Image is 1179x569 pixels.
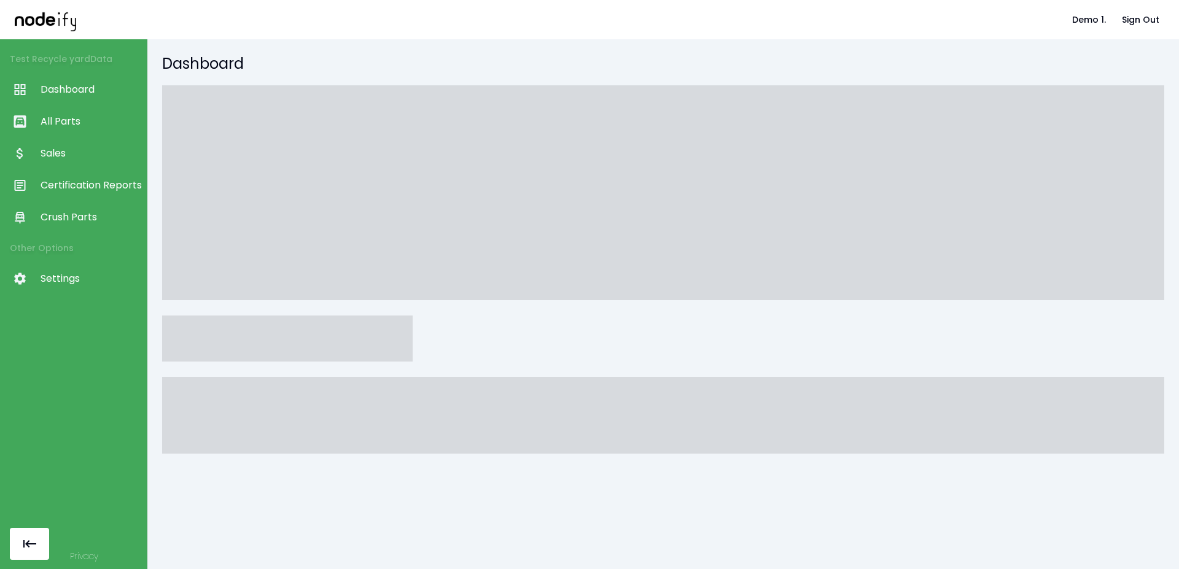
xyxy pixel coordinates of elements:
[1067,9,1111,31] button: Demo 1.
[41,114,141,129] span: All Parts
[15,8,76,31] img: nodeify
[1117,9,1164,31] button: Sign Out
[41,210,141,225] span: Crush Parts
[41,82,141,97] span: Dashboard
[41,146,141,161] span: Sales
[70,550,98,562] a: Privacy
[41,178,141,193] span: Certification Reports
[162,54,1164,74] h5: Dashboard
[41,271,141,286] span: Settings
